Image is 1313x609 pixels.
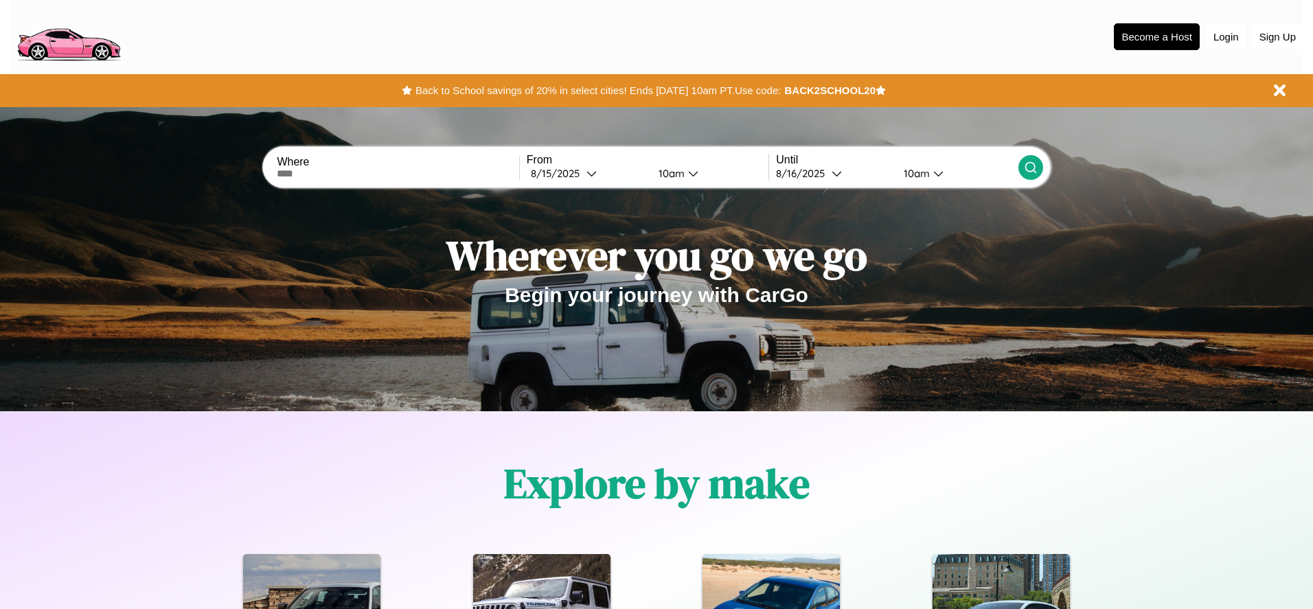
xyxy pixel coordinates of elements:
button: Back to School savings of 20% in select cities! Ends [DATE] 10am PT.Use code: [412,81,784,100]
h1: Explore by make [504,455,810,512]
button: Login [1207,24,1246,49]
img: logo [10,7,126,65]
button: 10am [893,166,1018,181]
div: 8 / 15 / 2025 [531,167,586,180]
div: 8 / 16 / 2025 [776,167,832,180]
button: Sign Up [1253,24,1303,49]
b: BACK2SCHOOL20 [784,84,876,96]
label: Until [776,154,1018,166]
label: From [527,154,768,166]
button: Become a Host [1114,23,1200,50]
div: 10am [897,167,933,180]
div: 10am [652,167,688,180]
button: 8/15/2025 [527,166,648,181]
label: Where [277,156,518,168]
button: 10am [648,166,768,181]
